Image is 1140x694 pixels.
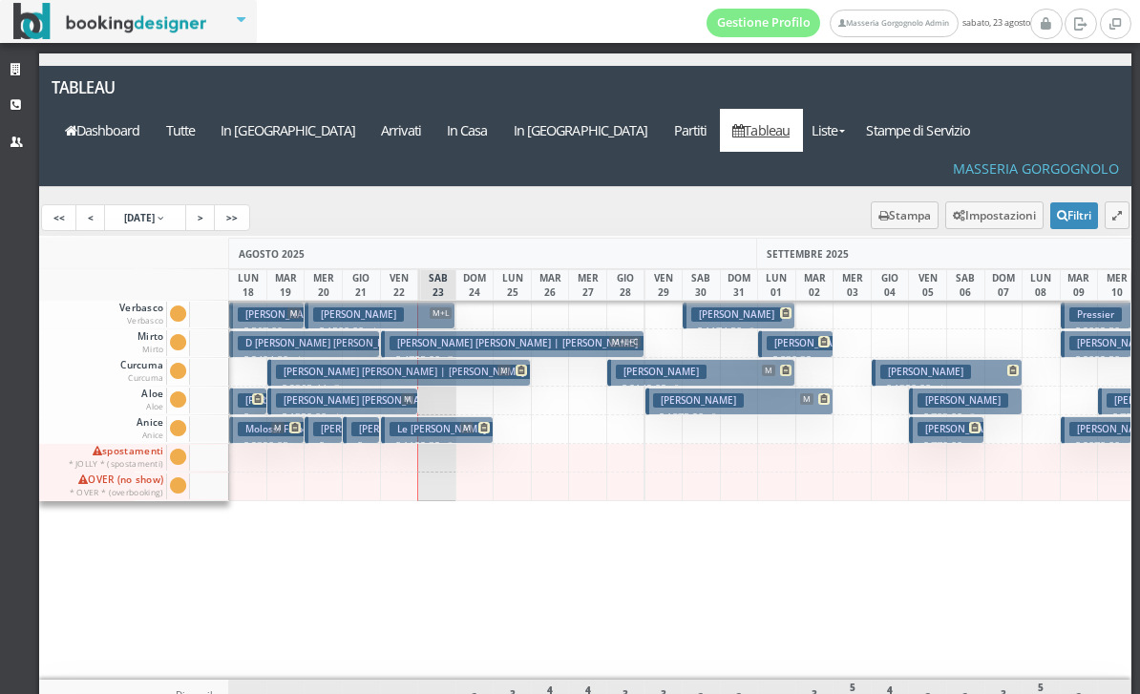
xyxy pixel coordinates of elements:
div: VEN 05 [908,269,947,301]
h3: [PERSON_NAME] [313,307,404,322]
button: [PERSON_NAME] € 200.00 [343,416,380,444]
button: [PERSON_NAME] € 1174.50 3 notti [683,302,795,329]
a: Partiti [661,109,720,152]
small: 4 notti [931,383,963,395]
span: OVER (no show) [67,473,167,499]
span: sabato, 23 agosto [707,9,1030,37]
button: D [PERSON_NAME] [PERSON_NAME] | D'[PERSON_NAME] € 2404.80 4 notti [229,330,380,358]
button: [PERSON_NAME] [PERSON_NAME] | [PERSON_NAME] M € 1320.00 4 notti [267,388,418,415]
button: [PERSON_NAME] € 830.32 2 notti [758,330,834,358]
button: [PERSON_NAME] [PERSON_NAME] | [PERSON_NAME] € 1098.00 [229,388,266,415]
h3: [PERSON_NAME] [918,393,1008,408]
a: Masseria Gorgognolo Admin [830,10,958,37]
span: Curcuma [117,359,166,385]
h3: [PERSON_NAME] [918,422,1008,436]
a: Tableau [720,109,803,152]
h3: [PERSON_NAME] [PERSON_NAME] | [PERSON_NAME] [238,393,494,408]
small: 5 notti [666,383,699,395]
h3: [PERSON_NAME] [616,365,707,379]
small: Curcuma [128,372,163,383]
p: € 1098.00 [238,410,261,470]
a: Liste [803,109,854,152]
a: Tableau [39,66,237,109]
button: Impostazioni [945,201,1044,229]
span: AGOSTO 2025 [239,247,305,261]
a: < [75,204,106,231]
a: Arrivati [369,109,434,152]
div: GIO 21 [342,269,381,301]
a: Stampe di Servizio [854,109,983,152]
p: € 1875.20 [653,410,827,425]
span: [DATE] [124,211,155,224]
small: 7 notti [327,383,359,395]
span: M [271,422,285,433]
p: € 1500.00 [313,324,450,339]
div: SAB 06 [946,269,985,301]
button: Molossi Filiberto M € 2390.85 7 notti [229,416,305,444]
a: >> [214,204,250,231]
h3: [PERSON_NAME] [PERSON_NAME] | [PERSON_NAME] [390,336,645,350]
button: Stampa [871,201,939,229]
div: MER 27 [568,269,607,301]
div: DOM 31 [720,269,759,301]
span: Anice [134,416,166,442]
p: € 1320.00 [880,381,1017,396]
div: GIO 04 [871,269,910,301]
button: [PERSON_NAME] M € 567.00 2 notti [229,302,305,329]
span: spostamenti [66,445,167,471]
button: [PERSON_NAME] € 770.00 2 notti [909,416,984,444]
small: 7 notti [440,354,473,367]
a: In Casa [433,109,500,152]
small: Verbasco [127,315,163,326]
img: BookingDesigner.com [13,3,207,40]
h3: Molossi Filiberto [238,422,329,436]
button: [PERSON_NAME] M+L € 1500.00 4 notti [305,302,455,329]
p: € 4725.00 [390,352,639,368]
span: M [460,422,474,433]
h3: [PERSON_NAME] [351,422,442,436]
a: > [185,204,216,231]
a: << [41,204,77,231]
small: Anice [142,430,164,440]
p: € 242.44 [313,438,336,498]
small: 3 notti [440,440,473,452]
button: [PERSON_NAME] | [PERSON_NAME] € 242.44 [305,416,342,444]
span: M [800,393,813,405]
div: SAB 30 [682,269,721,301]
div: SAB 23 [420,269,456,301]
div: MAR 19 [266,269,306,301]
p: € 1174.50 [691,324,790,339]
button: Filtri [1050,202,1098,229]
small: 3 notti [962,411,995,424]
div: LUN 01 [757,269,796,301]
p: € 1192.32 [390,438,488,453]
h3: [PERSON_NAME] [767,336,857,350]
h3: Pressier [1069,307,1122,322]
span: Aloe [138,388,166,413]
p: € 830.32 [767,352,828,382]
h4: Masseria Gorgognolo [953,160,1119,177]
p: € 2404.80 [238,352,374,368]
h3: Le [PERSON_NAME] [390,422,494,436]
span: Verbasco [116,302,166,327]
div: LUN 18 [228,269,267,301]
button: Le [PERSON_NAME] M € 1192.32 3 notti [381,416,494,444]
a: Gestione Profilo [707,9,821,37]
small: 5 notti [704,411,736,424]
button: [PERSON_NAME] [PERSON_NAME] | [PERSON_NAME] M+L+C € 4725.00 7 notti [381,330,644,358]
small: 4 notti [364,326,396,338]
h3: [PERSON_NAME] [880,365,971,379]
div: MAR 09 [1060,269,1099,301]
div: MAR 26 [531,269,570,301]
div: VEN 22 [380,269,419,301]
small: 4 notti [288,354,321,367]
button: [PERSON_NAME] € 1320.00 4 notti [872,359,1023,387]
h3: [PERSON_NAME] [238,307,328,322]
span: Mirto [135,330,166,356]
p: € 200.00 [351,438,374,498]
button: [PERSON_NAME] M € 1875.20 5 notti [645,388,834,415]
small: 3 notti [742,326,774,338]
small: * JOLLY * (spostamenti) [69,458,164,469]
span: M [401,393,414,405]
h3: [PERSON_NAME] [691,307,782,322]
